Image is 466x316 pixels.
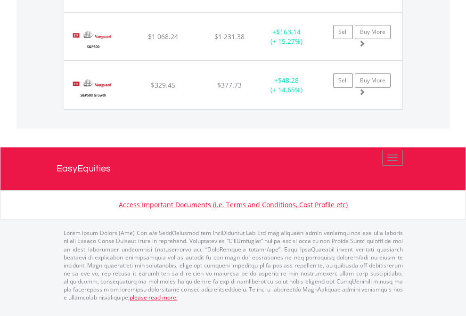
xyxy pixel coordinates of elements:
a: Sell [333,25,353,39]
span: $163.14 [276,27,301,36]
a: Buy More [355,73,391,88]
img: EQU.US.VOOG.png [69,73,116,106]
a: Access Important Documents (i.e. Terms and Conditions, Cost Profile etc) [119,200,348,209]
a: EasyEquities [57,147,410,190]
span: $377.73 [217,81,242,89]
span: $1 068.24 [148,32,178,41]
div: + (+ 15.27%) [257,27,316,46]
span: $1 231.38 [214,32,245,41]
a: Buy More [355,25,391,39]
span: $48.28 [278,76,299,85]
img: EQU.US.VOO.png [69,24,116,58]
p: Lorem Ipsum Dolors (Ame) Con a/e SeddOeiusmod tem InciDiduntut Lab Etd mag aliquaen admin veniamq... [64,229,403,301]
div: + (+ 14.65%) [257,76,316,95]
a: Sell [333,73,353,88]
span: $329.45 [151,81,175,89]
a: please read more: [130,293,178,301]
